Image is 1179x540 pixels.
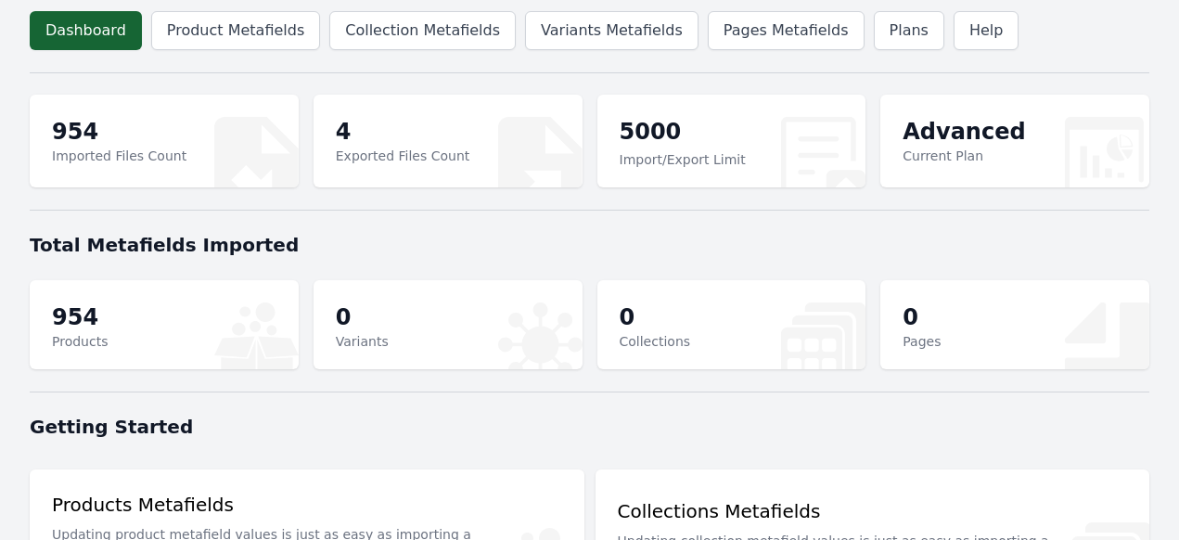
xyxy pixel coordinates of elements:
[620,117,746,150] p: 5000
[336,332,389,351] p: Variants
[525,11,698,50] a: Variants Metafields
[874,11,944,50] a: Plans
[620,150,746,169] p: Import/Export Limit
[903,332,941,351] p: Pages
[903,302,941,332] p: 0
[52,147,186,165] p: Imported Files Count
[903,117,1025,147] p: Advanced
[954,11,1019,50] a: Help
[329,11,516,50] a: Collection Metafields
[620,302,691,332] p: 0
[30,232,1149,258] h1: Total Metafields Imported
[52,117,186,147] p: 954
[336,147,470,165] p: Exported Files Count
[30,11,142,50] a: Dashboard
[903,147,1025,165] p: Current Plan
[336,302,389,332] p: 0
[52,332,108,351] p: Products
[336,117,470,147] p: 4
[151,11,320,50] a: Product Metafields
[30,414,1149,440] h1: Getting Started
[708,11,865,50] a: Pages Metafields
[620,332,691,351] p: Collections
[52,302,108,332] p: 954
